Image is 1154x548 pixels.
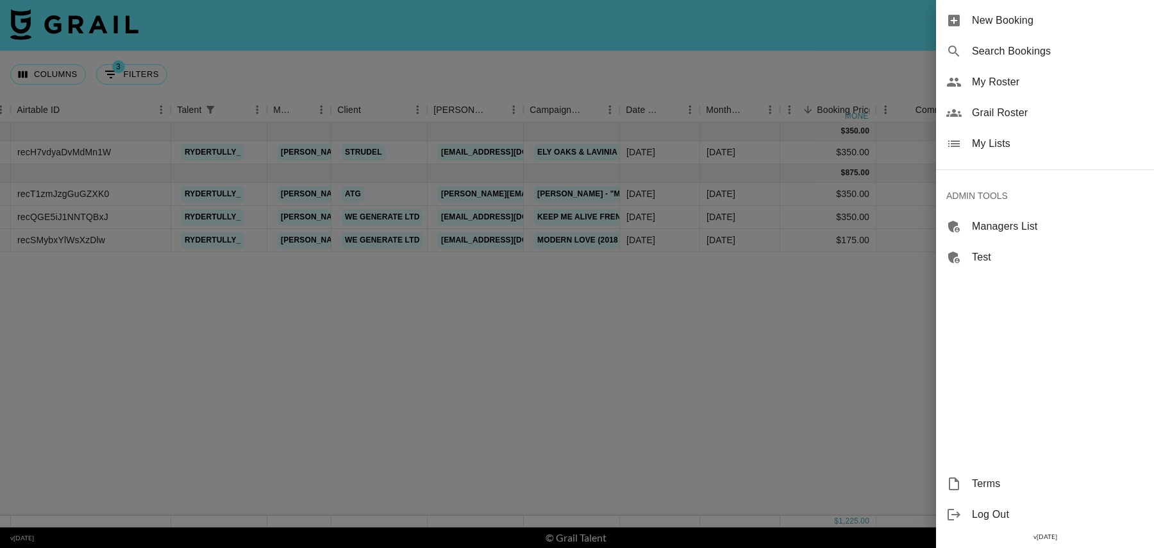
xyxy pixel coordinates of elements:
span: My Lists [972,136,1144,151]
span: Terms [972,476,1144,492]
div: Test [936,242,1154,273]
div: ADMIN TOOLS [936,180,1154,211]
div: Terms [936,468,1154,499]
div: Log Out [936,499,1154,530]
span: My Roster [972,74,1144,90]
span: Search Bookings [972,44,1144,59]
span: Log Out [972,507,1144,522]
div: My Lists [936,128,1154,159]
div: New Booking [936,5,1154,36]
div: v [DATE] [936,530,1154,544]
span: Managers List [972,219,1144,234]
div: Search Bookings [936,36,1154,67]
div: Managers List [936,211,1154,242]
span: Test [972,250,1144,265]
span: Grail Roster [972,105,1144,121]
span: New Booking [972,13,1144,28]
div: My Roster [936,67,1154,98]
div: Grail Roster [936,98,1154,128]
